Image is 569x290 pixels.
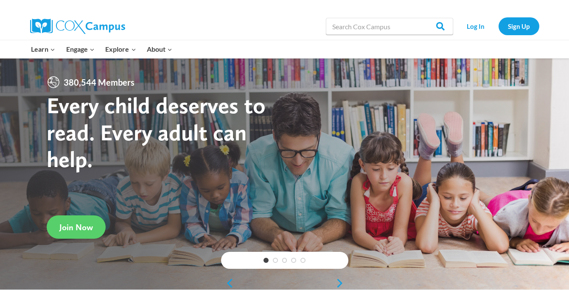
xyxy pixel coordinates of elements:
[291,258,296,263] a: 4
[457,17,539,35] nav: Secondary Navigation
[263,258,269,263] a: 1
[300,258,306,263] a: 5
[105,44,136,55] span: Explore
[457,17,494,35] a: Log In
[47,92,266,173] strong: Every child deserves to read. Every adult can help.
[60,75,138,89] span: 380,544 Members
[282,258,287,263] a: 3
[30,19,125,34] img: Cox Campus
[59,222,93,232] span: Join Now
[326,18,453,35] input: Search Cox Campus
[66,44,95,55] span: Engage
[31,44,55,55] span: Learn
[499,17,539,35] a: Sign Up
[26,40,178,58] nav: Primary Navigation
[221,278,234,288] a: previous
[147,44,172,55] span: About
[336,278,348,288] a: next
[273,258,278,263] a: 2
[47,215,106,239] a: Join Now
